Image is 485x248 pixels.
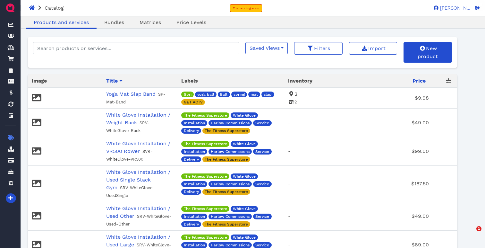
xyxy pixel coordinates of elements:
[438,6,471,11] span: [PERSON_NAME]
[284,166,359,202] td: -
[45,5,64,11] span: Catalog
[253,242,271,248] span: Service
[231,173,258,179] span: White Glove
[231,235,258,240] span: White Glove
[140,19,161,25] span: Matrices
[418,45,438,59] span: New product
[208,181,252,187] span: Harlow Commissions
[181,141,229,147] span: The Fitness Superstore
[195,92,217,97] span: yoga ball
[294,42,343,55] button: Filters
[218,92,230,97] span: Ball
[412,242,429,248] span: $89.00
[245,42,288,54] button: Saved Views
[413,77,426,85] span: Price
[32,77,47,85] span: Image
[233,6,259,10] span: Trial ending soon
[106,205,170,219] a: White Glove Installation / Used Other
[181,92,193,97] span: Spri
[181,242,207,248] span: Installation
[106,91,156,97] a: Yoga Mat Slap Band
[181,235,229,240] span: The Fitness Superstore
[181,120,207,126] span: Installation
[5,3,15,13] img: QuoteM_icon_flat.png
[181,214,207,219] span: Installation
[202,128,250,134] span: The Fitness Superstore
[169,19,214,26] a: Price Levels
[181,128,201,134] span: Delivery
[230,4,262,12] a: Trial ending soon
[430,5,471,11] a: [PERSON_NAME]
[231,112,258,118] span: White Glove
[202,189,250,195] span: The Fitness Superstore
[284,202,359,231] td: -
[181,149,207,155] span: Installation
[202,156,250,162] span: The Fitness Superstore
[176,19,206,25] span: Price Levels
[181,173,229,179] span: The Fitness Superstore
[253,181,271,187] span: Service
[253,120,271,126] span: Service
[404,42,452,63] a: New product
[26,19,97,26] a: Products and services
[104,19,124,25] span: Bundles
[288,100,297,104] span: 2
[181,77,198,85] span: Labels
[367,45,386,51] span: Import
[349,42,397,55] a: Import
[33,42,239,54] input: Search products or services...
[231,206,258,212] span: White Glove
[106,77,118,85] span: Title
[412,120,429,126] span: $49.00
[181,156,201,162] span: Delivery
[288,91,297,97] span: 2
[284,137,359,166] td: -
[231,141,258,147] span: White Glove
[97,19,132,26] a: Bundles
[476,226,481,231] span: 1
[34,19,89,25] span: Products and services
[208,120,252,126] span: Harlow Commissions
[106,185,155,198] small: SRV-WhiteGlove-UsedSingle
[463,226,479,242] iframe: Intercom live chat
[231,92,247,97] span: spring
[313,45,330,51] span: Filters
[415,95,429,101] span: $9.98
[181,112,229,118] span: The Fitness Superstore
[253,214,271,219] span: Service
[181,221,201,227] span: Delivery
[181,206,229,212] span: The Fitness Superstore
[181,189,201,195] span: Delivery
[412,213,429,219] span: $49.00
[202,221,250,227] span: The Fitness Superstore
[412,148,429,154] span: $99.00
[248,92,260,97] span: mat
[106,140,170,154] a: White Glove Installation / VR500 Rower
[132,19,169,26] a: Matrices
[253,149,271,155] span: Service
[106,112,170,126] a: White Glove Installation / Weight Rack
[106,169,170,190] a: White Glove Installation / Used Single Stack Gym
[9,46,11,49] tspan: $
[208,214,252,219] span: Harlow Commissions
[288,77,312,85] span: Inventory
[181,181,207,187] span: Installation
[208,242,252,248] span: Harlow Commissions
[106,214,172,226] small: SRV-WhiteGlove-Used-Other
[208,149,252,155] span: Harlow Commissions
[261,92,274,97] span: slap
[284,109,359,137] td: -
[106,234,170,248] a: White Glove Installation / Used Large
[181,99,205,105] span: GET ACTV
[411,181,429,187] span: $187.50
